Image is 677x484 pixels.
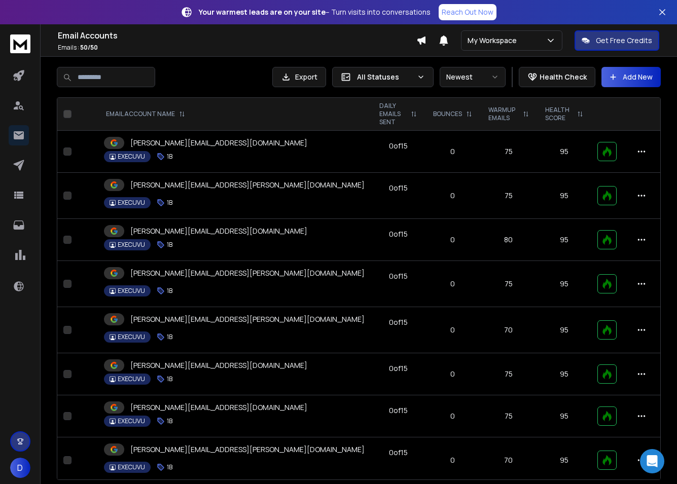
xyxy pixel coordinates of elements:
[537,353,591,395] td: 95
[130,360,307,370] p: [PERSON_NAME][EMAIL_ADDRESS][DOMAIN_NAME]
[199,7,326,17] strong: Your warmest leads are on your site
[596,35,652,46] p: Get Free Credits
[537,437,591,483] td: 95
[540,72,587,82] p: Health Check
[480,437,537,483] td: 70
[357,72,413,82] p: All Statuses
[537,219,591,261] td: 95
[130,180,365,190] p: [PERSON_NAME][EMAIL_ADDRESS][PERSON_NAME][DOMAIN_NAME]
[130,138,307,148] p: [PERSON_NAME][EMAIL_ADDRESS][DOMAIN_NAME]
[167,287,172,295] p: 1B
[537,395,591,437] td: 95
[106,110,185,118] div: EMAIL ACCOUNT NAME
[130,402,307,413] p: [PERSON_NAME][EMAIL_ADDRESS][DOMAIN_NAME]
[167,199,172,207] p: 1B
[389,271,408,281] div: 0 of 15
[130,444,365,455] p: [PERSON_NAME][EMAIL_ADDRESS][PERSON_NAME][DOMAIN_NAME]
[272,67,326,87] button: Export
[130,226,307,236] p: [PERSON_NAME][EMAIL_ADDRESS][DOMAIN_NAME]
[480,261,537,307] td: 75
[389,448,408,458] div: 0 of 15
[10,458,30,478] button: D
[468,35,521,46] p: My Workspace
[431,279,474,289] p: 0
[519,67,595,87] button: Health Check
[431,455,474,465] p: 0
[118,417,145,425] p: EXECUVU
[389,183,408,193] div: 0 of 15
[439,4,496,20] a: Reach Out Now
[537,131,591,173] td: 95
[58,29,416,42] h1: Email Accounts
[167,333,172,341] p: 1B
[167,375,172,383] p: 1B
[10,34,30,53] img: logo
[389,141,408,151] div: 0 of 15
[130,268,365,278] p: [PERSON_NAME][EMAIL_ADDRESS][PERSON_NAME][DOMAIN_NAME]
[480,307,537,353] td: 70
[389,363,408,374] div: 0 of 15
[431,146,474,157] p: 0
[537,307,591,353] td: 95
[431,325,474,335] p: 0
[80,43,98,52] span: 50 / 50
[167,417,172,425] p: 1B
[118,287,145,295] p: EXECUVU
[601,67,661,87] button: Add New
[379,102,406,126] p: DAILY EMAILS SENT
[442,7,493,17] p: Reach Out Now
[389,405,408,416] div: 0 of 15
[118,463,145,471] p: EXECUVU
[431,369,474,379] p: 0
[480,131,537,173] td: 75
[480,353,537,395] td: 75
[537,261,591,307] td: 95
[431,235,474,245] p: 0
[389,317,408,327] div: 0 of 15
[389,229,408,239] div: 0 of 15
[545,106,573,122] p: HEALTH SCORE
[118,199,145,207] p: EXECUVU
[640,449,664,473] div: Open Intercom Messenger
[575,30,659,51] button: Get Free Credits
[440,67,506,87] button: Newest
[167,241,172,249] p: 1B
[488,106,519,122] p: WARMUP EMAILS
[118,153,145,161] p: EXECUVU
[167,463,172,471] p: 1B
[431,191,474,201] p: 0
[118,375,145,383] p: EXECUVU
[58,44,416,52] p: Emails :
[118,241,145,249] p: EXECUVU
[480,219,537,261] td: 80
[199,7,431,17] p: – Turn visits into conversations
[480,173,537,219] td: 75
[433,110,462,118] p: BOUNCES
[537,173,591,219] td: 95
[167,153,172,161] p: 1B
[130,314,365,324] p: [PERSON_NAME][EMAIL_ADDRESS][PERSON_NAME][DOMAIN_NAME]
[431,411,474,421] p: 0
[118,333,145,341] p: EXECUVU
[480,395,537,437] td: 75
